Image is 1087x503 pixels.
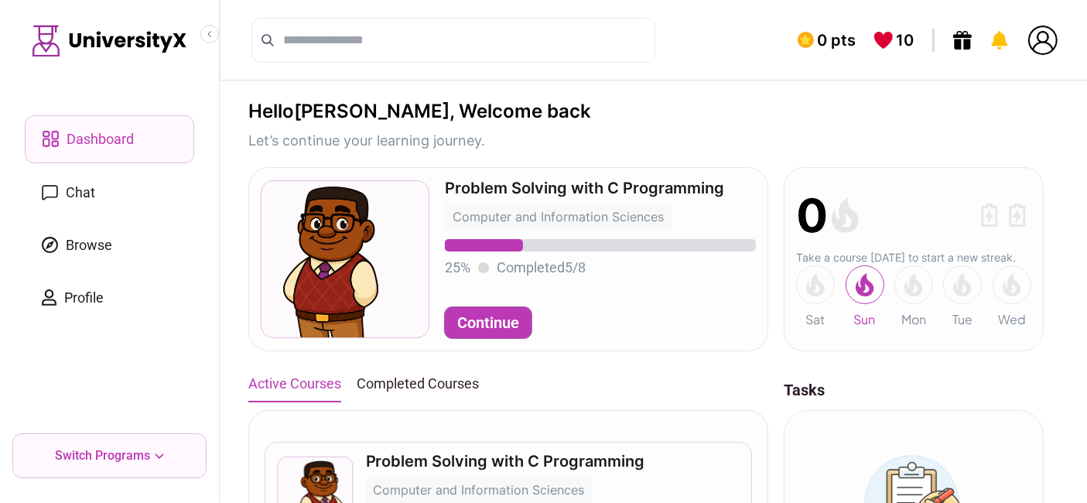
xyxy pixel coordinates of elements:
[357,367,479,401] button: Completed Courses
[998,310,1026,329] span: Wed
[445,180,756,196] p: Problem Solving with C Programming
[854,310,876,329] span: Sun
[796,250,1031,265] p: Take a course [DATE] to start a new streak.
[32,25,187,56] img: Logo
[796,180,828,250] span: 0
[248,99,591,124] h3: Hello [PERSON_NAME] , Welcome back
[374,482,585,498] span: Computer and Information Sciences
[445,257,470,279] p: 25 %
[25,222,194,269] a: Browse
[366,453,739,469] p: Problem Solving with C Programming
[806,310,826,329] span: Sat
[200,25,219,43] button: Collapse sidebar
[268,179,422,370] img: Tutor
[66,234,112,256] span: Browse
[66,182,95,204] span: Chat
[248,130,591,152] p: Let’s continue your learning journey.
[56,447,151,465] p: Switch Programs
[64,287,104,309] span: Profile
[25,275,194,321] a: Profile
[784,379,1044,401] p: Tasks
[453,209,664,224] span: Computer and Information Sciences
[952,310,972,329] span: Tue
[25,169,194,216] a: Chat
[901,310,926,329] span: Mon
[817,29,856,51] span: 0 pts
[497,257,586,279] p: Completed 5 / 8
[25,115,194,163] a: Dashboard
[1028,26,1058,55] img: You
[896,29,914,51] span: 10
[67,128,134,150] span: Dashboard
[445,307,532,338] button: Continue
[248,367,341,401] button: Active Courses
